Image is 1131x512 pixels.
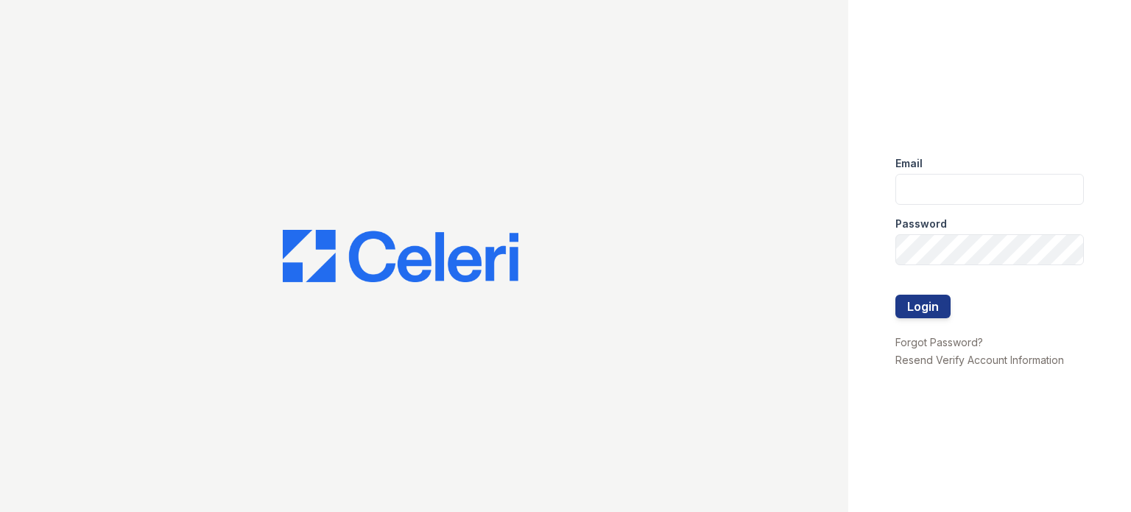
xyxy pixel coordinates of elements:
[895,354,1064,366] a: Resend Verify Account Information
[895,156,923,171] label: Email
[283,230,518,283] img: CE_Logo_Blue-a8612792a0a2168367f1c8372b55b34899dd931a85d93a1a3d3e32e68fde9ad4.png
[895,217,947,231] label: Password
[895,336,983,348] a: Forgot Password?
[895,295,951,318] button: Login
